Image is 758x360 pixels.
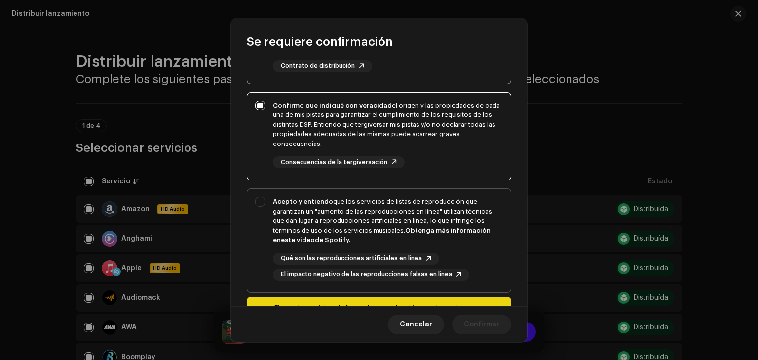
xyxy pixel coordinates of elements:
p-togglebutton: Acepto y entiendoque los servicios de listas de reproducción que garantizan un "aumento de las re... [247,188,511,293]
strong: Acepto y entiendo [273,198,333,205]
span: El impacto negativo de las reproducciones falsas en línea [281,271,452,278]
div: el origen y las propiedades de cada una de mis pistas para garantizar el cumplimiento de los requ... [273,101,503,149]
span: Cancelar [400,315,432,334]
span: Qué son las reproducciones artificiales en línea [281,255,422,262]
button: Cancelar [388,315,444,334]
strong: Obtenga más información en de Spotify. [273,227,491,244]
a: este video [281,237,315,243]
span: Consecuencias de la tergiversación [281,159,387,166]
button: Confirmar [452,315,511,334]
strong: Confirmo que indiqué con veracidad [273,102,392,108]
p-togglebutton: Confirmo que indiqué con veracidadel origen y las propiedades de cada una de mis pistas para gara... [247,92,511,181]
div: El uso de servicios de listas de reproducción puede arruinar sus posibilidades de conseguir más r... [274,303,503,350]
span: Se requiere confirmación [247,34,393,50]
span: Contrato de distribución [281,63,355,69]
div: que los servicios de listas de reproducción que garantizan un "aumento de las reproducciones en l... [273,197,503,245]
span: Confirmar [464,315,499,334]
